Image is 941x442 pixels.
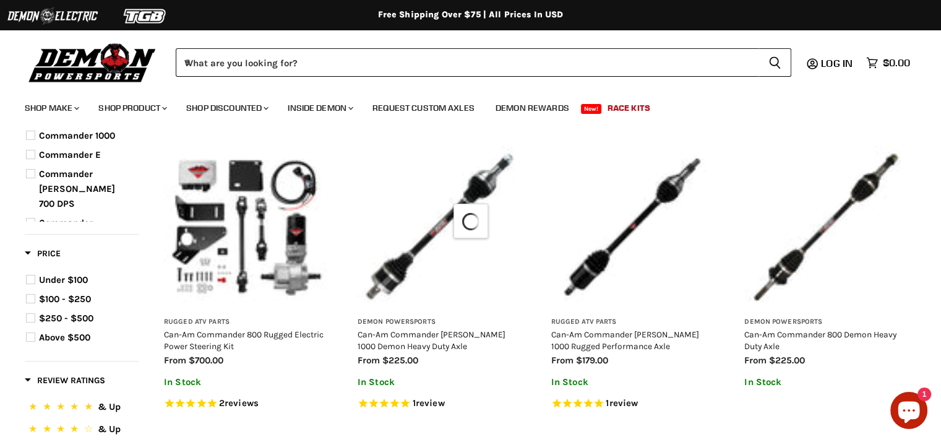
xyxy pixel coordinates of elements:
ul: Main menu [15,90,907,121]
img: Can-Am Commander Max 1000 Rugged Performance Axle [551,145,714,308]
img: Can-Am Commander 800 Rugged Electric Power Steering Kit [164,145,327,308]
span: 1 reviews [413,397,445,409]
img: Can-Am Commander 800 Demon Heavy Duty Axle [744,145,907,308]
a: Shop Make [15,95,87,121]
a: Can-Am Commander 800 Demon Heavy Duty Axle [744,329,896,350]
span: Rated 5.0 out of 5 stars 1 reviews [551,397,714,410]
a: Shop Discounted [177,95,276,121]
span: from [551,355,574,366]
span: 1 reviews [606,397,638,409]
input: When autocomplete results are available use up and down arrows to review and enter to select [176,48,758,77]
p: In Stock [358,377,520,388]
a: Inside Demon [278,95,361,121]
a: Can-Am Commander [PERSON_NAME] 1000 Demon Heavy Duty Axle [358,329,505,350]
inbox-online-store-chat: Shopify online store chat [887,392,931,432]
span: $700.00 [189,355,223,366]
span: Log in [821,57,853,69]
span: $100 - $250 [39,293,91,305]
span: Review Ratings [25,375,105,386]
button: Filter by Review Ratings [25,375,105,390]
span: from [744,355,767,366]
span: & Up [98,423,121,435]
span: from [358,355,380,366]
p: In Stock [744,377,907,388]
a: Shop Product [89,95,174,121]
h3: Demon Powersports [744,318,907,327]
span: review [416,397,445,409]
span: Rated 5.0 out of 5 stars 2 reviews [164,397,327,410]
span: 2 reviews [219,397,259,409]
span: reviews [225,397,259,409]
span: Commander [PERSON_NAME] 700 XT [39,217,115,258]
p: In Stock [164,377,327,388]
span: $179.00 [576,355,608,366]
a: Can-Am Commander [PERSON_NAME] 1000 Rugged Performance Axle [551,329,699,350]
form: Product [176,48,791,77]
span: Rated 5.0 out of 5 stars 1 reviews [358,397,520,410]
span: Commander [PERSON_NAME] 700 DPS [39,168,115,209]
a: Request Custom Axles [363,95,484,121]
span: Above $500 [39,332,90,343]
a: $0.00 [860,54,916,72]
span: $225.00 [382,355,418,366]
h3: Demon Powersports [358,318,520,327]
span: Commander 1000 [39,130,115,141]
span: $225.00 [769,355,805,366]
h3: Rugged ATV Parts [551,318,714,327]
span: & Up [98,401,121,412]
span: $250 - $500 [39,313,93,324]
span: review [609,397,638,409]
a: Log in [815,58,860,69]
img: Demon Electric Logo 2 [6,4,99,28]
img: TGB Logo 2 [99,4,192,28]
span: $0.00 [883,57,910,69]
span: Price [25,248,61,259]
span: Under $100 [39,274,88,285]
button: Search [758,48,791,77]
button: 5 Stars. [26,399,138,417]
h3: Rugged ATV Parts [164,318,327,327]
span: New! [581,104,602,114]
p: In Stock [551,377,714,388]
img: Can-Am Commander Max 1000 Demon Heavy Duty Axle [358,145,520,308]
button: 4 Stars. [26,422,138,440]
img: Demon Powersports [25,40,160,84]
a: Can-Am Commander 800 Rugged Electric Power Steering Kit [164,329,324,350]
span: Commander E [39,149,101,160]
a: Race Kits [598,95,660,121]
button: Filter by Price [25,248,61,263]
span: from [164,355,186,366]
a: Demon Rewards [486,95,578,121]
